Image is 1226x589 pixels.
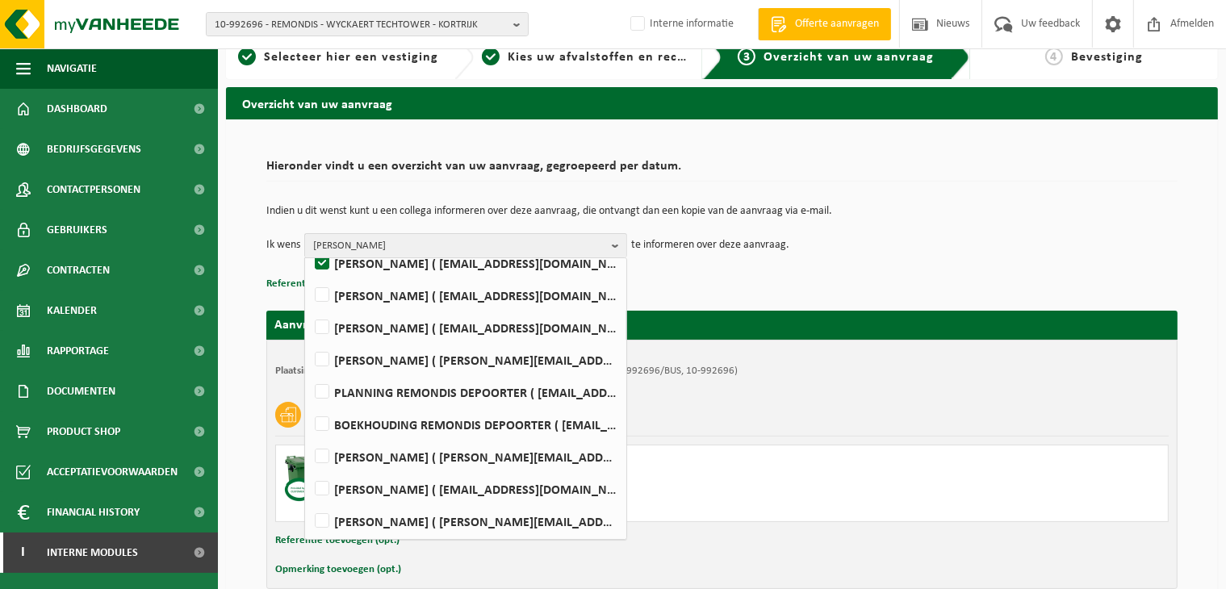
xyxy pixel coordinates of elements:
label: [PERSON_NAME] ( [EMAIL_ADDRESS][DOMAIN_NAME] ) [312,283,618,307]
label: [PERSON_NAME] ( [PERSON_NAME][EMAIL_ADDRESS][DOMAIN_NAME] ) [312,348,618,372]
button: [PERSON_NAME] [304,233,627,257]
span: Rapportage [47,331,109,371]
strong: Aanvraag voor [DATE] [274,319,395,332]
span: Kalender [47,290,97,331]
span: 10-992696 - REMONDIS - WYCKAERT TECHTOWER - KORTRIJK [215,13,507,37]
label: [PERSON_NAME] ( [EMAIL_ADDRESS][DOMAIN_NAME] ) [312,251,618,275]
p: Ik wens [266,233,300,257]
label: [PERSON_NAME] ( [PERSON_NAME][EMAIL_ADDRESS][DOMAIN_NAME] ) [312,445,618,469]
label: [PERSON_NAME] ( [EMAIL_ADDRESS][DOMAIN_NAME] ) [312,477,618,501]
span: Financial History [47,492,140,533]
span: Navigatie [47,48,97,89]
span: Interne modules [47,533,138,573]
button: Referentie toevoegen (opt.) [275,530,400,551]
label: [PERSON_NAME] ( [PERSON_NAME][EMAIL_ADDRESS][DOMAIN_NAME] ) [312,509,618,533]
strong: Plaatsingsadres: [275,366,345,376]
span: Kies uw afvalstoffen en recipiënten [508,51,730,64]
span: Overzicht van uw aanvraag [764,51,934,64]
span: 4 [1045,48,1063,65]
a: Offerte aanvragen [758,8,891,40]
span: Documenten [47,371,115,411]
img: WB-1100-CU.png [284,453,333,502]
span: 3 [738,48,755,65]
button: Referentie toevoegen (opt.) [266,274,391,294]
button: 10-992696 - REMONDIS - WYCKAERT TECHTOWER - KORTRIJK [206,12,529,36]
h2: Overzicht van uw aanvraag [226,87,1218,119]
span: Contracten [47,250,110,290]
p: Indien u dit wenst kunt u een collega informeren over deze aanvraag, die ontvangt dan een kopie v... [266,206,1178,217]
label: BOEKHOUDING REMONDIS DEPOORTER ( [EMAIL_ADDRESS][DOMAIN_NAME] ) [312,412,618,437]
span: 1 [238,48,256,65]
p: te informeren over deze aanvraag. [631,233,789,257]
span: Bevestiging [1071,51,1143,64]
span: Gebruikers [47,210,107,250]
label: PLANNING REMONDIS DEPOORTER ( [EMAIL_ADDRESS][DOMAIN_NAME] ) [312,380,618,404]
span: Dashboard [47,89,107,129]
span: Offerte aanvragen [791,16,883,32]
h2: Hieronder vindt u een overzicht van uw aanvraag, gegroepeerd per datum. [266,160,1178,182]
span: Product Shop [47,411,120,452]
label: Interne informatie [627,12,734,36]
span: Bedrijfsgegevens [47,129,141,169]
a: 2Kies uw afvalstoffen en recipiënten [482,48,689,67]
label: [PERSON_NAME] ( [EMAIL_ADDRESS][DOMAIN_NAME] ) [312,315,618,340]
button: Opmerking toevoegen (opt.) [275,559,401,580]
span: Selecteer hier een vestiging [264,51,438,64]
span: 2 [482,48,500,65]
span: I [16,533,31,573]
span: Acceptatievoorwaarden [47,452,178,492]
span: Contactpersonen [47,169,140,210]
a: 1Selecteer hier een vestiging [234,48,441,67]
span: [PERSON_NAME] [313,234,605,258]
